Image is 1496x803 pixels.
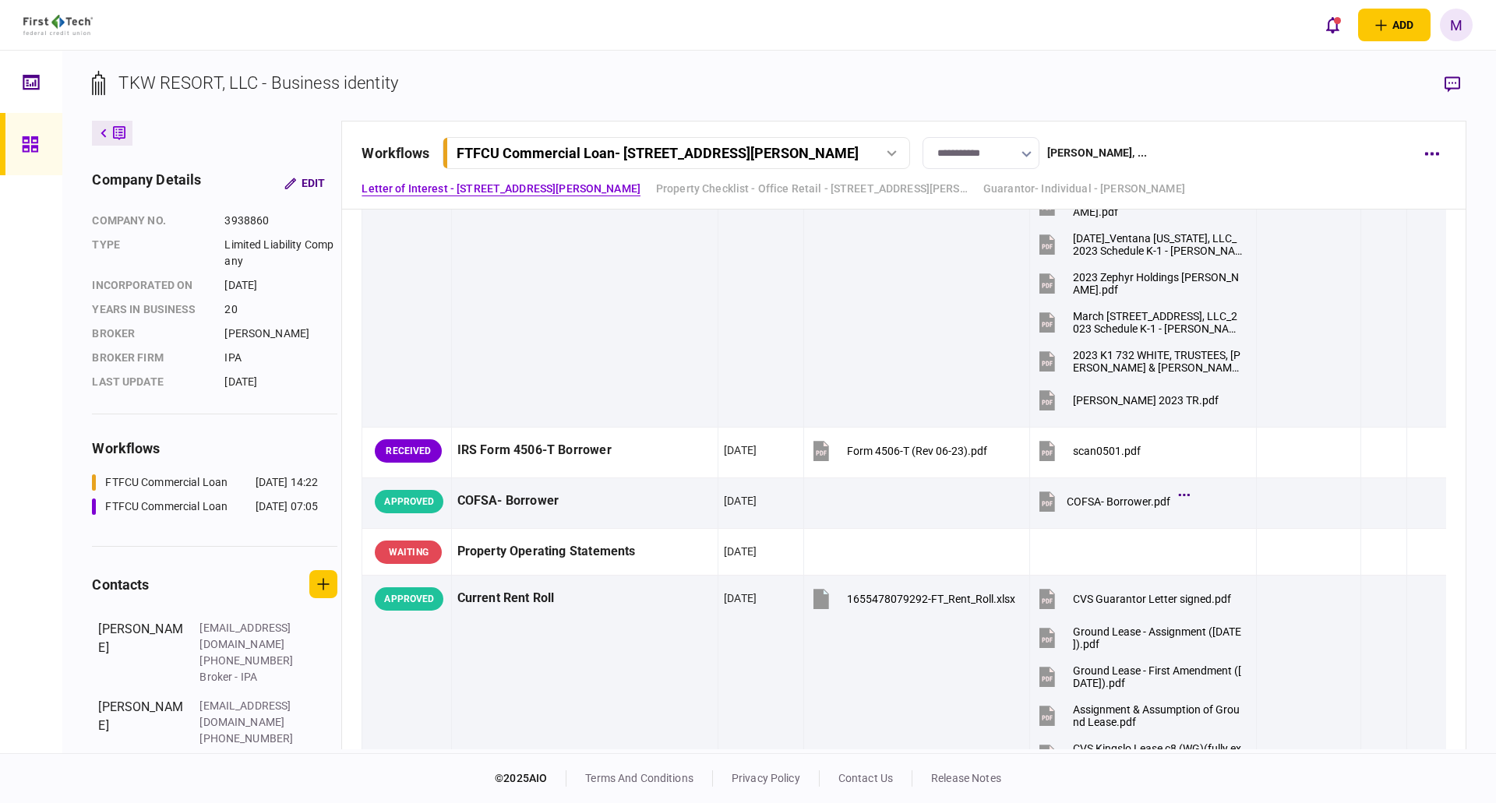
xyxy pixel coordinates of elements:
button: Thomas White 2023 TR.pdf [1036,382,1219,417]
button: Ground Lease - First Amendment (6-11-2008).pdf [1036,659,1242,694]
a: terms and conditions [585,772,693,784]
div: Ground Lease - Assignment (6-19-2009).pdf [1073,625,1242,650]
button: FTFCU Commercial Loan- [STREET_ADDRESS][PERSON_NAME] [443,137,910,169]
button: open adding identity options [1358,9,1431,41]
div: 20 [224,301,337,318]
div: 2023 K1 732 WHITE, TRUSTEES, THOMAS & KATHY-2101.pdf [1073,349,1242,374]
div: COFSA- Borrower.pdf [1067,495,1170,508]
div: IPA [224,350,337,366]
div: company details [92,169,201,197]
div: company no. [92,213,209,229]
button: scan0501.pdf [1036,433,1141,468]
div: [DATE] [724,442,757,458]
a: Guarantor- Individual - [PERSON_NAME] [983,181,1185,197]
a: contact us [838,772,893,784]
a: FTFCU Commercial Loan[DATE] 14:22 [92,474,318,491]
div: APPROVED [375,587,443,611]
div: COFSA- Borrower [457,484,713,519]
button: June 2024_Ventana New Mexico, LLC_2023 Schedule K-1 - Thomas White.pdf [1036,227,1242,262]
div: [EMAIL_ADDRESS][DOMAIN_NAME] [199,698,301,731]
div: workflows [362,143,429,164]
div: TKW RESORT, LLC - Business identity [118,70,398,96]
div: Limited Liability Company [224,237,337,269]
div: WAITING [375,541,442,564]
div: Ground Lease - First Amendment (6-11-2008).pdf [1073,664,1242,689]
div: APPROVED [375,490,443,513]
div: 3938860 [224,213,337,229]
div: IRS Form 4506-T Borrower [457,433,713,468]
div: Broker - IPA [199,669,301,685]
div: RECEIVED [375,439,442,463]
button: CVS Kingslo Lease c8 (WG)(fully executed).pdf [1036,737,1242,772]
div: [DATE] [224,277,337,294]
div: scan0501.pdf [1073,445,1141,457]
button: 1655478079292-FT_Rent_Roll.xlsx [810,581,1015,616]
button: March 2024_2808 South Assembly Road, LLC_2023 Schedule K-1 - Thomas White.pdf [1036,305,1242,340]
div: 2023 Zephyr Holdings Thomas White.pdf [1073,271,1242,296]
div: CVS Guarantor Letter signed.pdf [1073,593,1231,605]
div: [DATE] [724,544,757,559]
div: workflows [92,438,337,459]
button: CVS Guarantor Letter signed.pdf [1036,581,1231,616]
div: Current Rent Roll [457,581,713,616]
a: Letter of Interest - [STREET_ADDRESS][PERSON_NAME] [362,181,640,197]
a: release notes [931,772,1001,784]
a: privacy policy [732,772,800,784]
button: COFSA- Borrower.pdf [1036,484,1186,519]
div: [EMAIL_ADDRESS][DOMAIN_NAME] [199,620,301,653]
div: © 2025 AIO [495,770,566,787]
div: [DATE] [724,493,757,509]
div: June 2024_Ventana New Mexico, LLC_2023 Schedule K-1 - Thomas White.pdf [1073,232,1242,257]
div: Property Operating Statements [457,534,713,569]
button: 2023 K1 732 WHITE, TRUSTEES, THOMAS & KATHY-2101.pdf [1036,343,1242,379]
button: open notifications list [1316,9,1349,41]
div: [PERSON_NAME] [224,326,337,342]
div: Type [92,237,209,269]
button: Ground Lease - Assignment (6-19-2009).pdf [1036,620,1242,655]
button: Edit [272,169,337,197]
div: [PERSON_NAME] , ... [1047,145,1147,161]
button: 2023 Zephyr Holdings Thomas White.pdf [1036,266,1242,301]
div: [DATE] 07:05 [256,498,319,515]
div: [DATE] [724,590,757,606]
div: FTFCU Commercial Loan [105,498,228,515]
button: Form 4506-T (Rev 06-23).pdf [810,433,987,468]
div: contacts [92,574,149,595]
div: [DATE] [224,374,337,390]
img: client company logo [23,15,93,35]
div: [PHONE_NUMBER] [199,731,301,747]
div: 1655478079292-FT_Rent_Roll.xlsx [847,593,1015,605]
div: Thomas White 2023 TR.pdf [1073,394,1219,407]
div: FTFCU Commercial Loan - [STREET_ADDRESS][PERSON_NAME] [457,145,859,161]
div: [PERSON_NAME] [98,620,184,685]
button: M [1440,9,1473,41]
div: years in business [92,301,209,318]
div: Broker [92,326,209,342]
div: FTFCU Commercial Loan [105,474,228,491]
a: FTFCU Commercial Loan[DATE] 07:05 [92,498,318,515]
div: [DATE] 14:22 [256,474,319,491]
div: March 2024_2808 South Assembly Road, LLC_2023 Schedule K-1 - Thomas White.pdf [1073,310,1242,335]
a: Property Checklist - Office Retail - [STREET_ADDRESS][PERSON_NAME] [656,181,968,197]
button: Assignment & Assumption of Ground Lease.pdf [1036,698,1242,733]
div: [PHONE_NUMBER] [199,653,301,669]
div: [PERSON_NAME] [98,698,184,763]
div: IPA [199,747,301,763]
div: last update [92,374,209,390]
div: Assignment & Assumption of Ground Lease.pdf [1073,703,1242,728]
div: CVS Kingslo Lease c8 (WG)(fully executed).pdf [1073,742,1242,767]
div: broker firm [92,350,209,366]
div: incorporated on [92,277,209,294]
div: Form 4506-T (Rev 06-23).pdf [847,445,987,457]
